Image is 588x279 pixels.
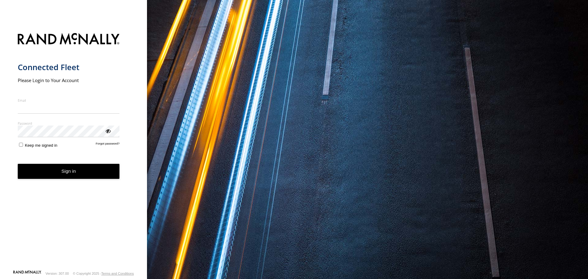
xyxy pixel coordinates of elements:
h2: Please Login to Your Account [18,77,120,83]
label: Email [18,98,120,103]
a: Terms and Conditions [101,272,134,275]
button: Sign in [18,164,120,179]
div: ViewPassword [105,128,111,134]
input: Keep me signed in [19,143,23,147]
img: Rand McNally [18,32,120,47]
a: Forgot password? [96,142,120,148]
div: Version: 307.00 [46,272,69,275]
a: Visit our Website [13,270,41,277]
form: main [18,29,130,270]
span: Keep me signed in [25,143,57,148]
div: © Copyright 2025 - [73,272,134,275]
h1: Connected Fleet [18,62,120,72]
label: Password [18,121,120,126]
